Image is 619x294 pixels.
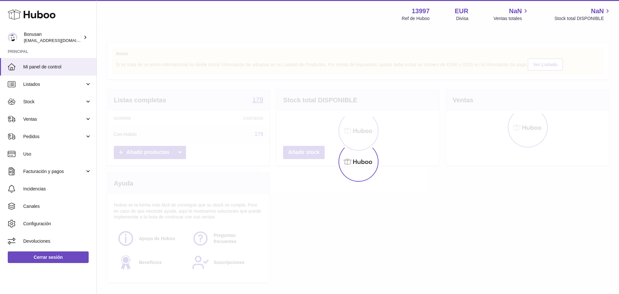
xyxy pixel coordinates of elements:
[555,15,611,22] span: Stock total DISPONIBLE
[23,99,85,105] span: Stock
[23,168,85,175] span: Facturación y pagos
[402,15,429,22] div: Ref de Huboo
[23,186,92,192] span: Incidencias
[509,7,522,15] span: NaN
[591,7,604,15] span: NaN
[8,251,89,263] a: Cerrar sesión
[23,64,92,70] span: Mi panel de control
[412,7,430,15] strong: 13997
[23,221,92,227] span: Configuración
[555,7,611,22] a: NaN Stock total DISPONIBLE
[23,203,92,209] span: Canales
[24,38,95,43] span: [EMAIL_ADDRESS][DOMAIN_NAME]
[494,15,529,22] span: Ventas totales
[494,7,529,22] a: NaN Ventas totales
[23,134,85,140] span: Pedidos
[23,151,92,157] span: Uso
[24,31,82,44] div: Bonusan
[23,81,85,87] span: Listados
[23,116,85,122] span: Ventas
[456,15,468,22] div: Divisa
[455,7,468,15] strong: EUR
[8,33,17,42] img: info@bonusan.es
[23,238,92,244] span: Devoluciones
